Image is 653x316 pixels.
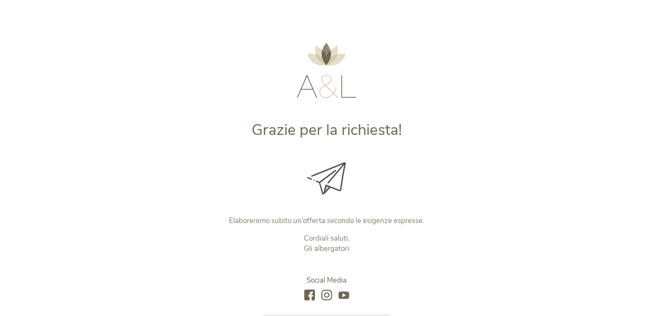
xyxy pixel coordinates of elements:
img: Grazie per la richiesta! [307,162,346,194]
span: Grazie per la richiesta! [252,119,402,140]
p: Elaboreremo subito un’offerta secondo le esigenze espresse. [148,216,505,226]
a: instagram [321,290,332,301]
span: Social Media [306,275,347,285]
img: AMONTI & LUNARIS Wellnessresort [297,43,356,98]
p: Cordiali saluti. Gli albergatori [148,233,505,254]
a: youtube [338,290,349,301]
a: facebook [304,290,315,301]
